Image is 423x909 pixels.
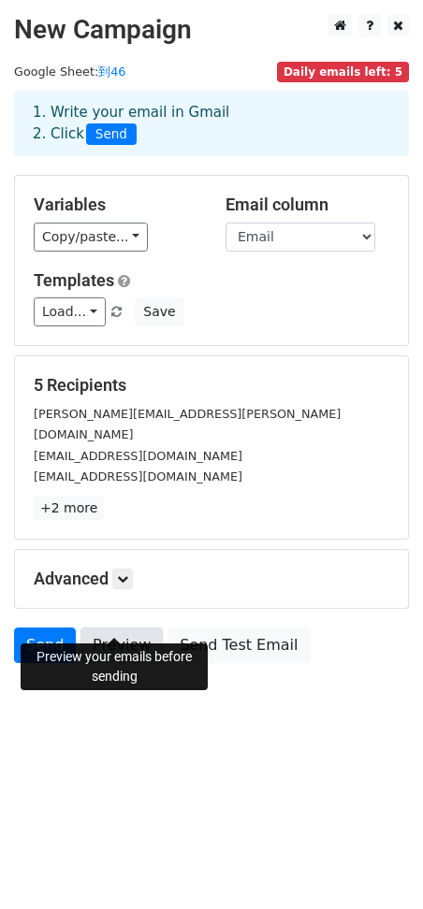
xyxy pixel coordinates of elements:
[21,643,208,690] div: Preview your emails before sending
[34,449,242,463] small: [EMAIL_ADDRESS][DOMAIN_NAME]
[34,407,341,442] small: [PERSON_NAME][EMAIL_ADDRESS][PERSON_NAME][DOMAIN_NAME]
[14,14,409,46] h2: New Campaign
[80,628,163,663] a: Preview
[34,270,114,290] a: Templates
[277,62,409,82] span: Daily emails left: 5
[34,569,389,589] h5: Advanced
[34,195,197,215] h5: Variables
[226,195,389,215] h5: Email column
[135,297,183,326] button: Save
[14,628,76,663] a: Send
[98,65,125,79] a: 到46
[34,223,148,252] a: Copy/paste...
[14,65,125,79] small: Google Sheet:
[34,297,106,326] a: Load...
[277,65,409,79] a: Daily emails left: 5
[86,123,137,146] span: Send
[34,375,389,396] h5: 5 Recipients
[34,497,104,520] a: +2 more
[34,469,242,483] small: [EMAIL_ADDRESS][DOMAIN_NAME]
[168,628,310,663] a: Send Test Email
[329,819,423,909] iframe: Chat Widget
[19,102,404,145] div: 1. Write your email in Gmail 2. Click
